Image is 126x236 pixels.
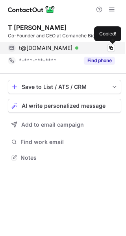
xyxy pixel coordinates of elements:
[8,5,55,14] img: ContactOut v5.3.10
[8,24,67,31] div: T [PERSON_NAME]
[84,57,115,65] button: Reveal Button
[22,84,107,90] div: Save to List / ATS / CRM
[19,44,72,52] span: t@[DOMAIN_NAME]
[8,99,121,113] button: AI write personalized message
[8,80,121,94] button: save-profile-one-click
[8,136,121,147] button: Find work email
[8,32,121,39] div: Co-Founder and CEO at Comanche Biopharma
[8,118,121,132] button: Add to email campaign
[20,138,118,146] span: Find work email
[20,154,118,161] span: Notes
[8,152,121,163] button: Notes
[22,103,106,109] span: AI write personalized message
[21,122,84,128] span: Add to email campaign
